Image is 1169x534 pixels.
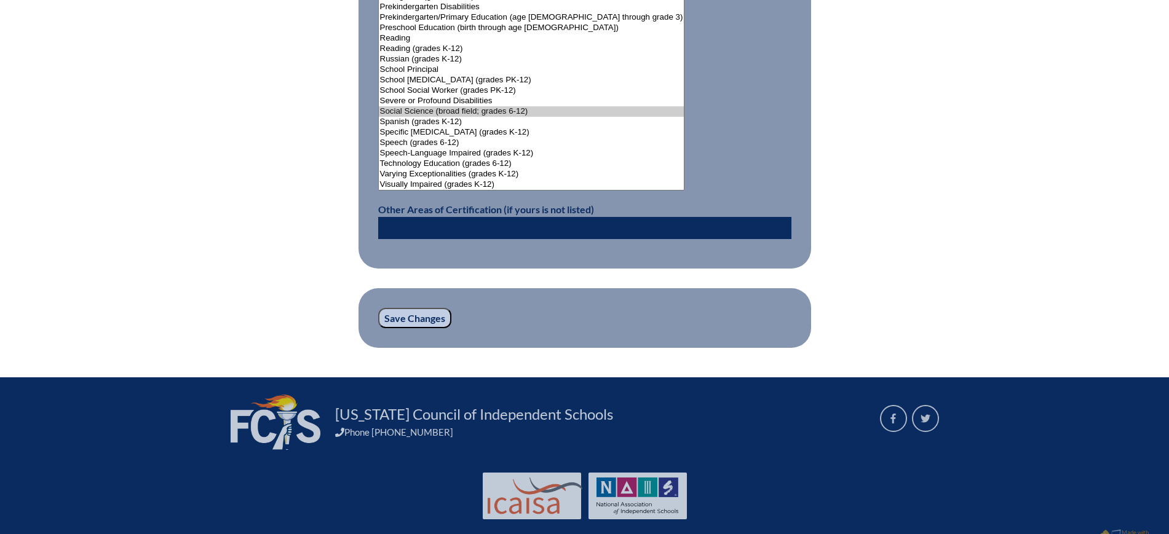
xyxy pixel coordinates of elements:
option: Severe or Profound Disabilities [379,96,684,106]
option: Prekindergarten/Primary Education (age [DEMOGRAPHIC_DATA] through grade 3) [379,12,684,23]
option: Technology Education (grades 6-12) [379,159,684,169]
option: Prekindergarten Disabilities [379,2,684,12]
img: NAIS Logo [596,477,679,514]
option: Reading [379,33,684,44]
option: Spanish (grades K-12) [379,117,684,127]
option: Social Science (broad field; grades 6-12) [379,106,684,117]
option: School [MEDICAL_DATA] (grades PK-12) [379,75,684,85]
option: Speech-Language Impaired (grades K-12) [379,148,684,159]
option: Russian (grades K-12) [379,54,684,65]
option: Speech (grades 6-12) [379,138,684,148]
option: School Social Worker (grades PK-12) [379,85,684,96]
option: Specific [MEDICAL_DATA] (grades K-12) [379,127,684,138]
option: Reading (grades K-12) [379,44,684,54]
option: Visually Impaired (grades K-12) [379,179,684,190]
option: Preschool Education (birth through age [DEMOGRAPHIC_DATA]) [379,23,684,33]
option: School Principal [379,65,684,75]
img: FCIS_logo_white [231,395,320,450]
img: Int'l Council Advancing Independent School Accreditation logo [488,477,582,514]
label: Other Areas of Certification (if yours is not listed) [378,203,594,215]
div: Phone [PHONE_NUMBER] [335,426,865,438]
a: [US_STATE] Council of Independent Schools [330,404,618,424]
input: Save Changes [378,308,451,329]
option: Varying Exceptionalities (grades K-12) [379,169,684,179]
